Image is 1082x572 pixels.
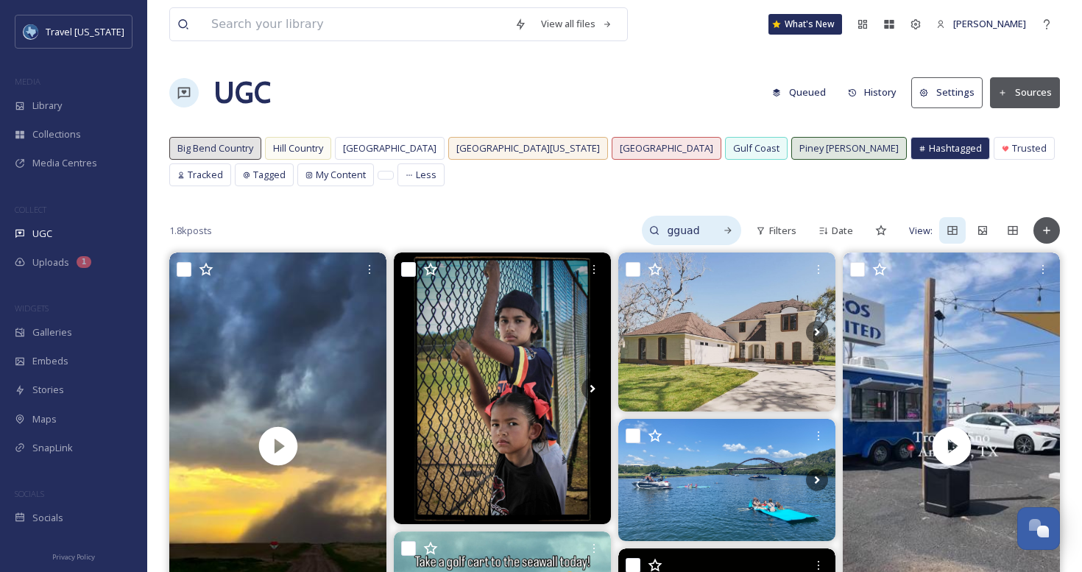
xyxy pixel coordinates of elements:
[929,10,1033,38] a: [PERSON_NAME]
[32,383,64,397] span: Stories
[799,141,899,155] span: Piney [PERSON_NAME]
[15,76,40,87] span: MEDIA
[343,141,436,155] span: [GEOGRAPHIC_DATA]
[456,141,600,155] span: [GEOGRAPHIC_DATA][US_STATE]
[660,216,707,245] input: Search
[32,441,73,455] span: SnapLink
[32,255,69,269] span: Uploads
[52,547,95,565] a: Privacy Policy
[1012,141,1047,155] span: Trusted
[911,77,990,107] a: Settings
[253,168,286,182] span: Tagged
[24,24,38,39] img: images%20%281%29.jpeg
[77,256,91,268] div: 1
[832,224,853,238] span: Date
[32,127,81,141] span: Collections
[909,224,933,238] span: View:
[618,253,835,412] img: We are obsessed with our new home! 🏠 #texas
[32,156,97,170] span: Media Centres
[46,25,124,38] span: Travel [US_STATE]
[733,141,779,155] span: Gulf Coast
[188,168,223,182] span: Tracked
[394,253,611,524] img: Baseball season is almost here!!! ⚾️☀️😎🍂 #littleleague #littleleaguebaseball #texas #texasbasebal...
[769,224,796,238] span: Filters
[316,168,366,182] span: My Content
[32,325,72,339] span: Galleries
[32,511,63,525] span: Socials
[15,204,46,215] span: COLLECT
[213,71,271,115] a: UGC
[953,17,1026,30] span: [PERSON_NAME]
[990,77,1060,107] button: Sources
[929,141,982,155] span: Hashtagged
[32,99,62,113] span: Library
[911,77,983,107] button: Settings
[416,168,436,182] span: Less
[768,14,842,35] a: What's New
[15,303,49,314] span: WIDGETS
[204,8,507,40] input: Search your library
[273,141,323,155] span: Hill Country
[177,141,253,155] span: Big Bend Country
[841,78,905,107] button: History
[620,141,713,155] span: [GEOGRAPHIC_DATA]
[32,227,52,241] span: UGC
[52,552,95,562] span: Privacy Policy
[765,78,841,107] a: Queued
[534,10,620,38] a: View all files
[32,412,57,426] span: Maps
[765,78,833,107] button: Queued
[1017,507,1060,550] button: Open Chat
[15,488,44,499] span: SOCIALS
[841,78,912,107] a: History
[618,419,835,541] img: Thanks Dawn for bringing the #birthdayparty to #LakeAustin #ATX #Austin #Austin #Texas #LakeLife ...
[169,224,212,238] span: 1.8k posts
[32,354,68,368] span: Embeds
